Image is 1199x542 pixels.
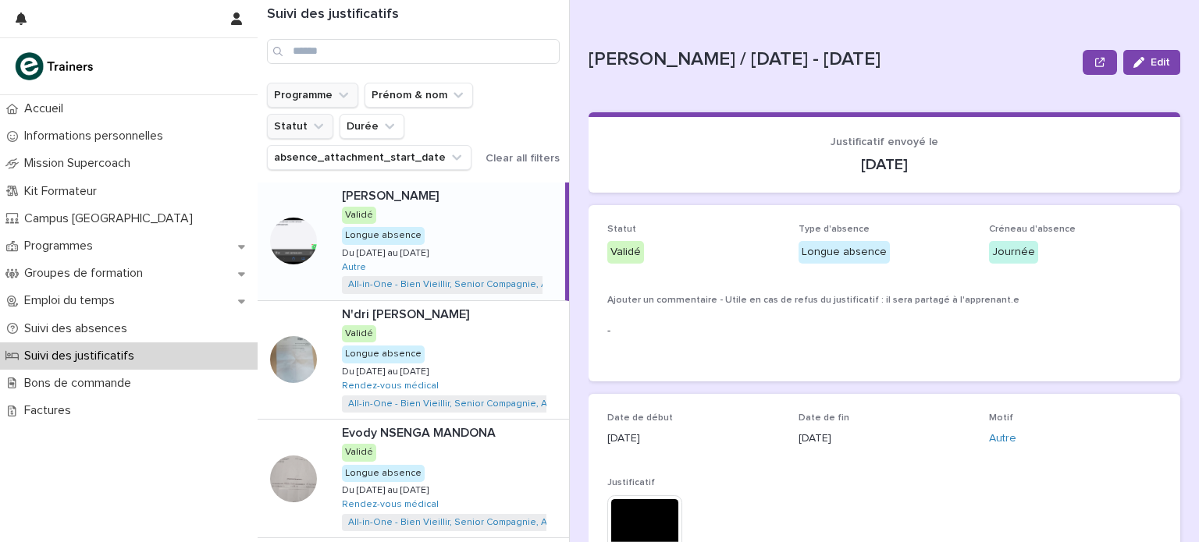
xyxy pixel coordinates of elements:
p: N'dri [PERSON_NAME] [342,304,472,322]
img: K0CqGN7SDeD6s4JG8KQk [12,51,98,82]
button: Clear all filters [479,147,560,170]
span: Justificatif [607,478,655,487]
a: All-in-One - Bien Vieillir, Senior Compagnie, AMSAV - [DATE][GEOGRAPHIC_DATA] - [GEOGRAPHIC_DATA]... [348,279,884,290]
p: Groupes de formation [18,266,155,281]
div: Journée [989,241,1038,264]
p: - [607,323,1162,339]
p: Du [DATE] au [DATE] [342,245,432,259]
span: Ajouter un commentaire - Utile en cas de refus du justificatif : il sera partagé à l'apprenant.e [607,296,1019,305]
span: Motif [989,413,1013,423]
button: Statut [267,114,333,139]
a: Autre [989,430,1016,447]
div: Validé [607,241,644,264]
a: Rendez-vous médical [342,381,439,391]
p: Campus [GEOGRAPHIC_DATA] [18,211,205,226]
button: Durée [340,114,404,139]
button: Prénom & nom [365,83,473,108]
h1: Suivi des justificatifs [267,6,560,23]
p: [DATE] [607,155,1162,174]
span: Date de début [607,413,673,423]
p: [PERSON_NAME] / [DATE] - [DATE] [589,48,1076,71]
a: All-in-One - Bien Vieillir, Senior Compagnie, AMSAV - [DATE][GEOGRAPHIC_DATA] - [GEOGRAPHIC_DATA]... [348,517,884,528]
a: [PERSON_NAME][PERSON_NAME] ValidéLongue absenceDu [DATE] au [DATE]Du [DATE] au [DATE] Autre All-i... [258,182,569,301]
p: Informations personnelles [18,129,176,143]
p: Bons de commande [18,376,144,391]
a: All-in-One - Bien Vieillir, Senior Compagnie, AMSAV - [DATE][GEOGRAPHIC_DATA] - [GEOGRAPHIC_DATA]... [348,399,884,409]
p: Du [DATE] au [DATE] [342,363,432,377]
span: Statut [607,225,636,234]
div: Validé [342,444,376,461]
p: Programmes [18,239,105,253]
p: [DATE] [799,430,971,447]
div: Longue absence [342,345,425,363]
a: Rendez-vous médical [342,499,439,510]
span: Date de fin [799,413,849,423]
button: Edit [1123,50,1180,75]
div: Validé [342,207,376,224]
div: Longue absence [342,227,425,244]
p: Emploi du temps [18,293,127,308]
div: Validé [342,325,376,342]
p: Accueil [18,101,76,116]
span: Justificatif envoyé le [831,136,938,147]
p: [DATE] [607,430,780,447]
p: Suivi des justificatifs [18,349,147,363]
button: absence_attachment_start_date [267,145,471,170]
p: Factures [18,403,84,418]
span: Créneau d'absence [989,225,1076,234]
a: N'dri [PERSON_NAME]N'dri [PERSON_NAME] ValidéLongue absenceDu [DATE] au [DATE]Du [DATE] au [DATE]... [258,301,569,420]
p: Mission Supercoach [18,156,143,171]
p: [PERSON_NAME] [342,186,442,204]
div: Longue absence [342,465,425,482]
button: Programme [267,83,358,108]
a: Evody NSENGA MANDONAEvody NSENGA MANDONA ValidéLongue absenceDu [DATE] au [DATE]Du [DATE] au [DAT... [258,420,569,538]
p: Du [DATE] au [DATE] [342,482,432,496]
p: Kit Formateur [18,184,109,199]
span: Type d'absence [799,225,870,234]
input: Search [267,39,560,64]
span: Clear all filters [486,153,560,164]
span: Edit [1151,57,1170,68]
a: Autre [342,262,366,273]
p: Suivi des absences [18,321,140,336]
div: Longue absence [799,241,890,264]
p: Evody NSENGA MANDONA [342,423,499,441]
